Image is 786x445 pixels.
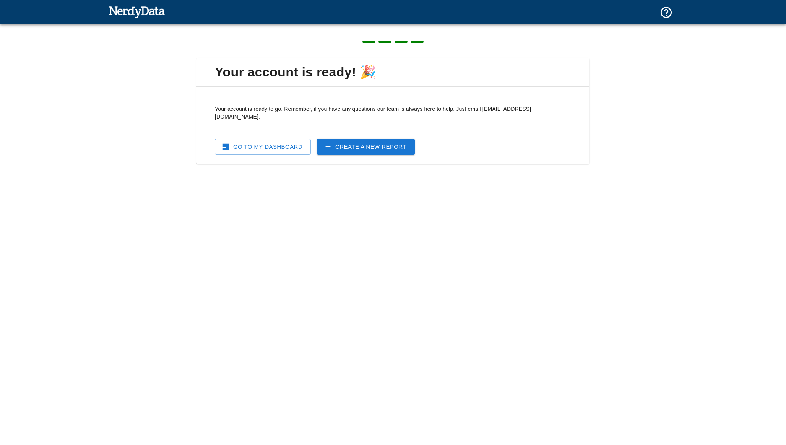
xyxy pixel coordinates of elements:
[203,64,583,80] span: Your account is ready! 🎉
[748,391,777,420] iframe: Drift Widget Chat Controller
[215,105,571,120] p: Your account is ready to go. Remember, if you have any questions our team is always here to help....
[655,1,677,24] button: Support and Documentation
[317,139,415,155] a: Create a New Report
[109,4,165,19] img: NerdyData.com
[215,139,311,155] a: Go To My Dashboard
